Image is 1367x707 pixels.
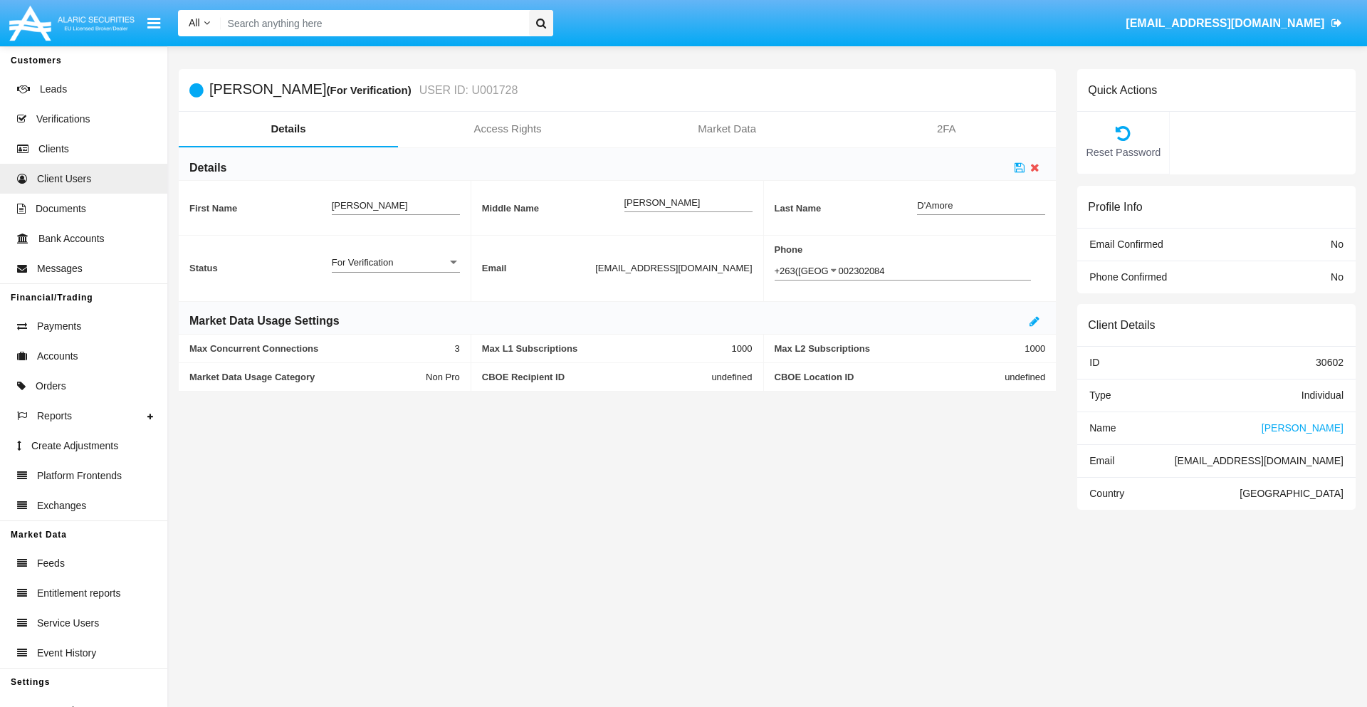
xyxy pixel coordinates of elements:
span: Event History [37,646,96,661]
span: Country [1089,488,1124,499]
h6: Details [189,160,226,176]
span: CBOE Location ID [775,372,1005,382]
span: undefined [711,372,752,382]
span: [GEOGRAPHIC_DATA] [1240,488,1344,499]
span: CBOE Recipient ID [482,372,712,382]
img: Logo image [7,2,137,44]
span: Email Confirmed [1089,239,1163,250]
span: 1000 [732,343,753,354]
span: Non Pro [426,372,460,382]
span: Individual [1301,389,1344,401]
span: Bank Accounts [38,231,105,246]
span: Name [1089,422,1116,434]
span: 30602 [1316,357,1344,368]
span: Entitlement reports [37,586,121,601]
span: Max L2 Subscriptions [775,343,1025,354]
span: First Name [189,203,332,214]
span: Max L1 Subscriptions [482,343,732,354]
span: Create Adjustments [31,439,118,454]
a: Market Data [617,112,837,146]
span: All [189,17,200,28]
span: No [1331,271,1344,283]
span: Reset Password [1084,145,1162,161]
span: Market Data Usage Category [189,372,426,382]
span: Feeds [37,556,65,571]
span: Status [189,263,332,273]
span: Verifications [36,112,90,127]
span: Orders [36,379,66,394]
a: Access Rights [398,112,617,146]
h5: [PERSON_NAME] [209,82,518,98]
span: Platform Frontends [37,468,122,483]
h6: Market Data Usage Settings [189,313,340,329]
span: Documents [36,201,86,216]
span: Phone [775,244,1046,255]
span: Last Name [775,203,918,214]
div: (For Verification) [326,82,415,98]
span: [EMAIL_ADDRESS][DOMAIN_NAME] [595,263,752,273]
span: 1000 [1025,343,1045,354]
span: Reports [37,409,72,424]
span: Messages [37,261,83,276]
h6: Quick Actions [1088,83,1157,97]
span: Exchanges [37,498,86,513]
span: Middle Name [482,203,624,214]
span: [PERSON_NAME] [1262,422,1344,434]
span: Clients [38,142,69,157]
small: USER ID: U001728 [416,85,518,96]
a: Details [179,112,398,146]
span: Payments [37,319,81,334]
span: Phone Confirmed [1089,271,1167,283]
input: Search [221,10,524,36]
span: Max Concurrent Connections [189,343,455,354]
span: Email [1089,455,1114,466]
span: Client Users [37,172,91,187]
span: 3 [455,343,460,354]
a: All [178,16,221,31]
span: [EMAIL_ADDRESS][DOMAIN_NAME] [1126,17,1324,29]
span: Accounts [37,349,78,364]
a: [EMAIL_ADDRESS][DOMAIN_NAME] [1119,4,1349,43]
a: 2FA [837,112,1056,146]
span: Leads [40,82,67,97]
span: [EMAIL_ADDRESS][DOMAIN_NAME] [1175,455,1344,466]
span: Service Users [37,616,99,631]
h6: Profile Info [1088,200,1142,214]
span: Type [1089,389,1111,401]
h6: Client Details [1088,318,1155,332]
span: For Verification [332,257,394,268]
span: No [1331,239,1344,250]
span: ID [1089,357,1099,368]
span: Email [482,263,595,273]
span: undefined [1005,372,1045,382]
